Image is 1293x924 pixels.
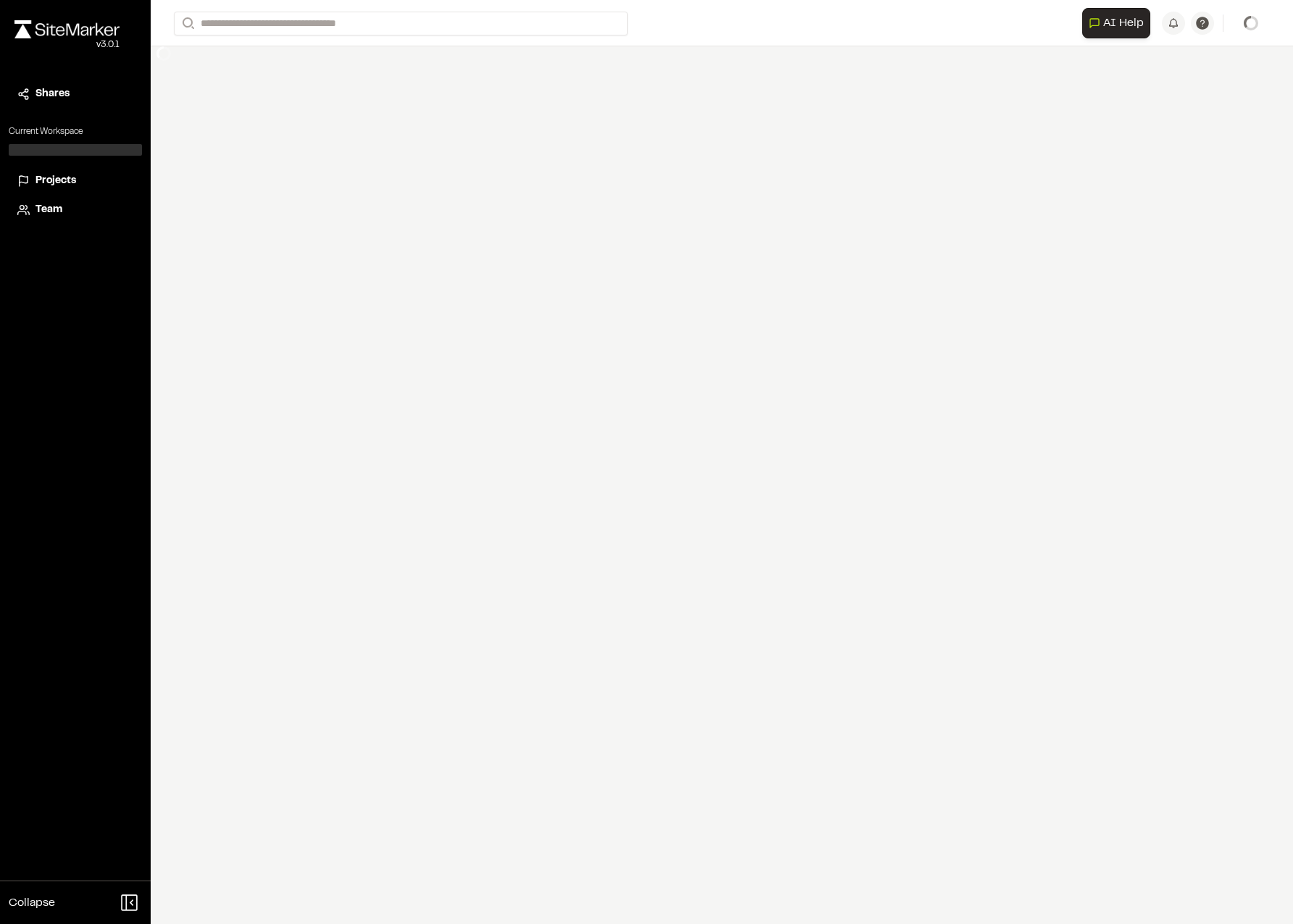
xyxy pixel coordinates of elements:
[1082,8,1156,38] div: Open AI Assistant
[17,202,133,218] a: Team
[17,86,133,102] a: Shares
[14,38,120,51] div: Oh geez...please don't...
[9,894,55,912] span: Collapse
[35,202,62,218] span: Team
[14,20,120,38] img: rebrand.png
[35,173,76,189] span: Projects
[35,86,70,102] span: Shares
[17,173,133,189] a: Projects
[9,125,142,138] p: Current Workspace
[1103,14,1144,32] span: AI Help
[174,12,200,35] button: Search
[1082,8,1150,38] button: Open AI Assistant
